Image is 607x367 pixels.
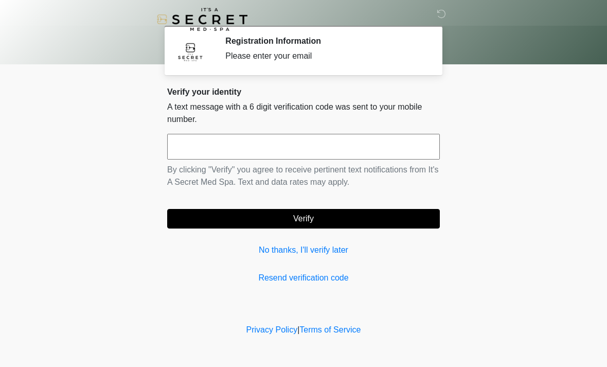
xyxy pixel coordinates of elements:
[225,36,424,46] h2: Registration Information
[297,325,299,334] a: |
[167,164,440,188] p: By clicking "Verify" you agree to receive pertinent text notifications from It's A Secret Med Spa...
[167,272,440,284] a: Resend verification code
[175,36,206,67] img: Agent Avatar
[246,325,298,334] a: Privacy Policy
[167,244,440,256] a: No thanks, I'll verify later
[157,8,247,31] img: It's A Secret Med Spa Logo
[167,87,440,97] h2: Verify your identity
[299,325,361,334] a: Terms of Service
[167,101,440,126] p: A text message with a 6 digit verification code was sent to your mobile number.
[225,50,424,62] div: Please enter your email
[167,209,440,229] button: Verify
